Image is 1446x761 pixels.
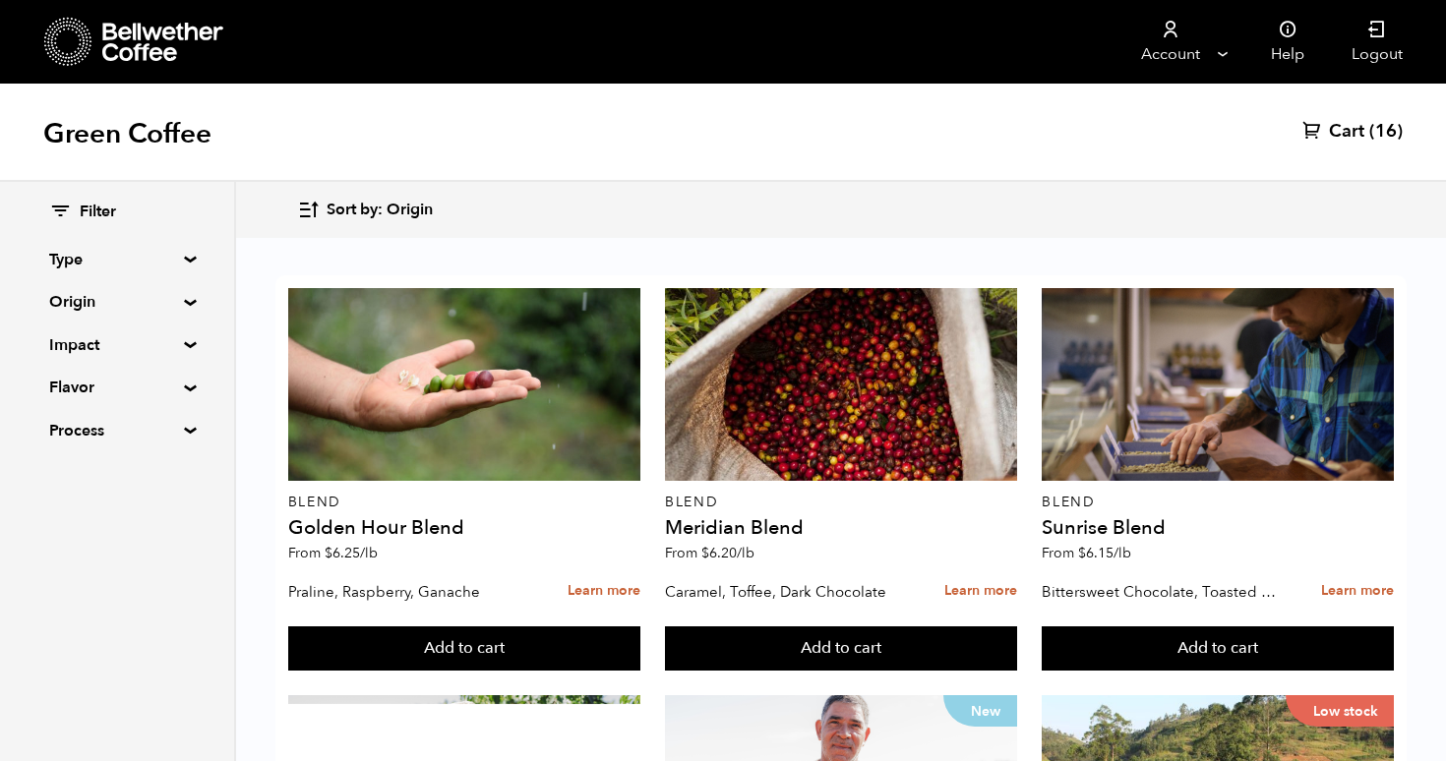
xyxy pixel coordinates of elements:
[943,695,1017,727] p: New
[288,577,528,607] p: Praline, Raspberry, Ganache
[325,544,332,562] span: $
[1369,120,1403,144] span: (16)
[49,419,185,442] summary: Process
[80,202,116,223] span: Filter
[1042,577,1282,607] p: Bittersweet Chocolate, Toasted Marshmallow, Candied Orange, Praline
[701,544,754,562] bdi: 6.20
[665,518,1017,538] h4: Meridian Blend
[701,544,709,562] span: $
[43,116,211,151] h1: Green Coffee
[1078,544,1086,562] span: $
[325,544,378,562] bdi: 6.25
[665,577,905,607] p: Caramel, Toffee, Dark Chocolate
[568,570,640,613] a: Learn more
[1042,626,1394,672] button: Add to cart
[288,496,640,509] p: Blend
[49,376,185,399] summary: Flavor
[1286,695,1394,727] p: Low stock
[737,544,754,562] span: /lb
[49,290,185,314] summary: Origin
[49,248,185,271] summary: Type
[1114,544,1131,562] span: /lb
[288,544,378,562] span: From
[297,187,433,233] button: Sort by: Origin
[1042,544,1131,562] span: From
[944,570,1017,613] a: Learn more
[1042,496,1394,509] p: Blend
[1042,518,1394,538] h4: Sunrise Blend
[1302,120,1403,144] a: Cart (16)
[1078,544,1131,562] bdi: 6.15
[288,626,640,672] button: Add to cart
[288,518,640,538] h4: Golden Hour Blend
[49,333,185,357] summary: Impact
[665,496,1017,509] p: Blend
[1329,120,1364,144] span: Cart
[360,544,378,562] span: /lb
[327,200,433,221] span: Sort by: Origin
[1321,570,1394,613] a: Learn more
[665,544,754,562] span: From
[665,626,1017,672] button: Add to cart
